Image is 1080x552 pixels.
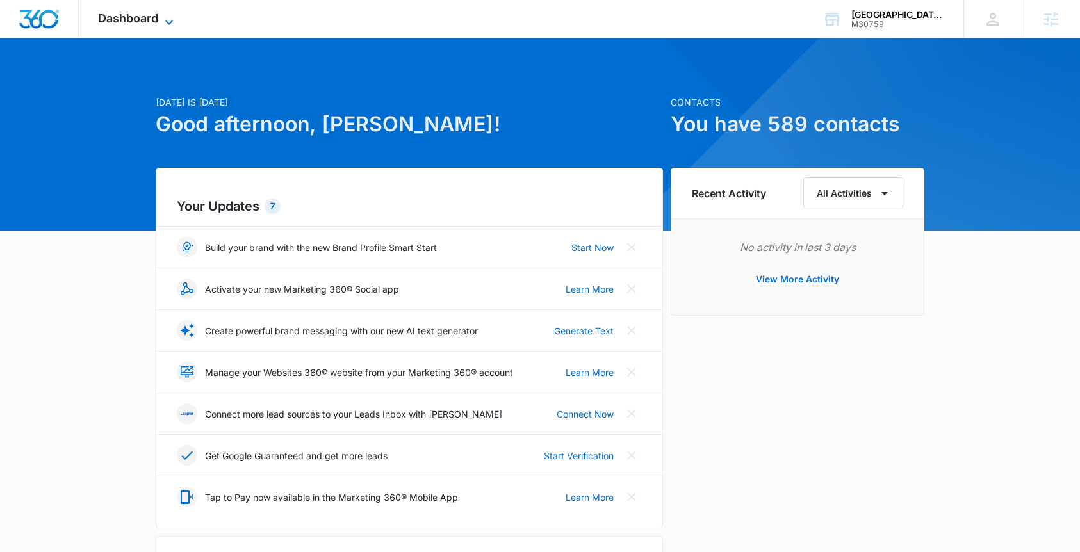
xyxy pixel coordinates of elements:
div: 7 [265,199,281,214]
p: Build your brand with the new Brand Profile Smart Start [205,241,437,254]
button: View More Activity [743,264,852,295]
h1: You have 589 contacts [671,109,924,140]
a: Learn More [566,366,614,379]
button: Close [621,403,642,424]
p: Contacts [671,95,924,109]
p: [DATE] is [DATE] [156,95,663,109]
button: Close [621,237,642,257]
p: No activity in last 3 days [692,239,903,255]
a: Start Verification [544,449,614,462]
button: Close [621,362,642,382]
p: Tap to Pay now available in the Marketing 360® Mobile App [205,491,458,504]
button: Close [621,487,642,507]
p: Create powerful brand messaging with our new AI text generator [205,324,478,337]
a: Generate Text [554,324,614,337]
p: Get Google Guaranteed and get more leads [205,449,388,462]
a: Learn More [566,491,614,504]
p: Connect more lead sources to your Leads Inbox with [PERSON_NAME] [205,407,502,421]
span: Dashboard [98,12,158,25]
p: Manage your Websites 360® website from your Marketing 360® account [205,366,513,379]
p: Activate your new Marketing 360® Social app [205,282,399,296]
div: account name [851,10,945,20]
button: Close [621,445,642,466]
h1: Good afternoon, [PERSON_NAME]! [156,109,663,140]
button: Close [621,279,642,299]
button: All Activities [803,177,903,209]
a: Connect Now [557,407,614,421]
a: Learn More [566,282,614,296]
div: account id [851,20,945,29]
a: Start Now [571,241,614,254]
button: Close [621,320,642,341]
h6: Recent Activity [692,186,766,201]
h2: Your Updates [177,197,642,216]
